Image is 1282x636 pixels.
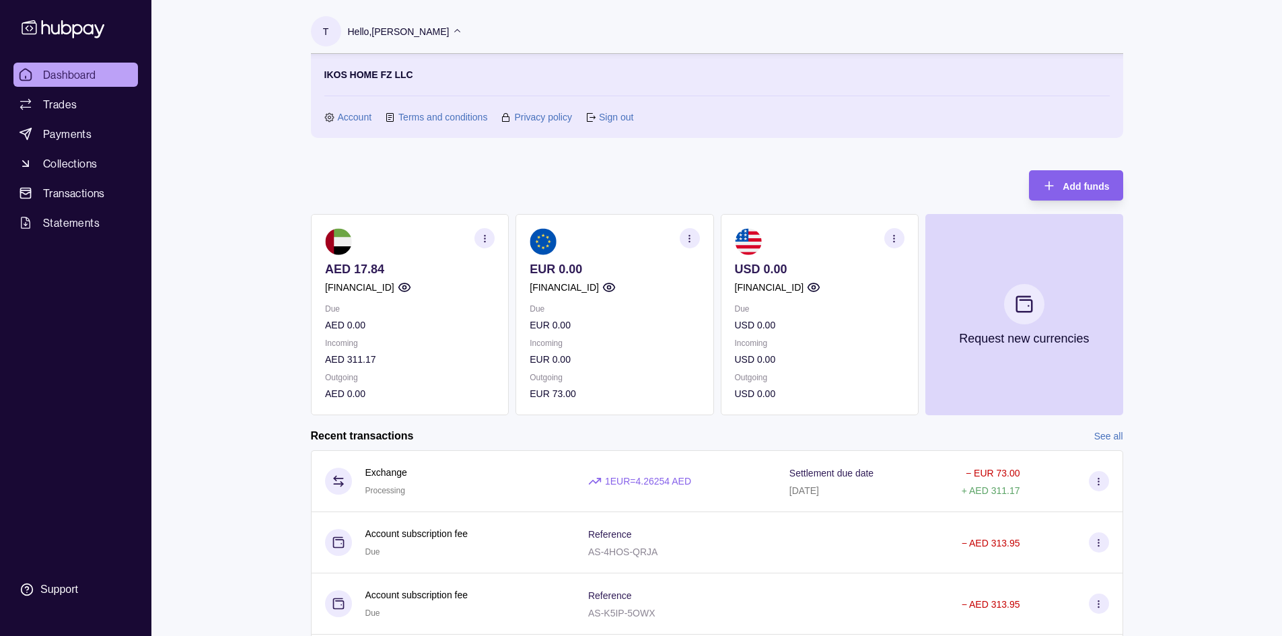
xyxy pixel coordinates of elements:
[1094,429,1123,444] a: See all
[530,228,557,255] img: eu
[514,110,572,125] a: Privacy policy
[962,485,1020,496] p: + AED 311.17
[13,575,138,604] a: Support
[325,336,495,351] p: Incoming
[365,465,407,480] p: Exchange
[323,24,329,39] p: T
[13,181,138,205] a: Transactions
[324,67,413,82] p: IKOS HOME FZ LLC
[365,547,380,557] span: Due
[325,318,495,332] p: AED 0.00
[734,370,904,385] p: Outgoing
[734,318,904,332] p: USD 0.00
[338,110,372,125] a: Account
[365,486,405,495] span: Processing
[1063,181,1109,192] span: Add funds
[365,526,468,541] p: Account subscription fee
[959,331,1089,346] p: Request new currencies
[325,228,352,255] img: ae
[325,280,394,295] p: [FINANCIAL_ID]
[530,386,699,401] p: EUR 73.00
[734,352,904,367] p: USD 0.00
[530,262,699,277] p: EUR 0.00
[13,92,138,116] a: Trades
[13,63,138,87] a: Dashboard
[43,96,77,112] span: Trades
[348,24,450,39] p: Hello, [PERSON_NAME]
[530,280,599,295] p: [FINANCIAL_ID]
[530,318,699,332] p: EUR 0.00
[530,352,699,367] p: EUR 0.00
[734,262,904,277] p: USD 0.00
[325,302,495,316] p: Due
[325,262,495,277] p: AED 17.84
[43,67,96,83] span: Dashboard
[43,155,97,172] span: Collections
[734,302,904,316] p: Due
[325,386,495,401] p: AED 0.00
[43,215,100,231] span: Statements
[962,599,1020,610] p: − AED 313.95
[734,386,904,401] p: USD 0.00
[789,468,874,479] p: Settlement due date
[13,122,138,146] a: Payments
[734,336,904,351] p: Incoming
[599,110,633,125] a: Sign out
[1029,170,1123,201] button: Add funds
[530,370,699,385] p: Outgoing
[734,280,804,295] p: [FINANCIAL_ID]
[530,336,699,351] p: Incoming
[588,590,632,601] p: Reference
[530,302,699,316] p: Due
[966,468,1020,479] p: − EUR 73.00
[588,546,657,557] p: AS-4HOS-QRJA
[398,110,487,125] a: Terms and conditions
[43,126,92,142] span: Payments
[325,352,495,367] p: AED 311.17
[40,582,78,597] div: Support
[789,485,819,496] p: [DATE]
[365,608,380,618] span: Due
[365,588,468,602] p: Account subscription fee
[311,429,414,444] h2: Recent transactions
[734,228,761,255] img: us
[13,211,138,235] a: Statements
[962,538,1020,549] p: − AED 313.95
[43,185,105,201] span: Transactions
[588,529,632,540] p: Reference
[605,474,691,489] p: 1 EUR = 4.26254 AED
[325,370,495,385] p: Outgoing
[925,214,1123,415] button: Request new currencies
[13,151,138,176] a: Collections
[588,608,655,619] p: AS-K5IP-5OWX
